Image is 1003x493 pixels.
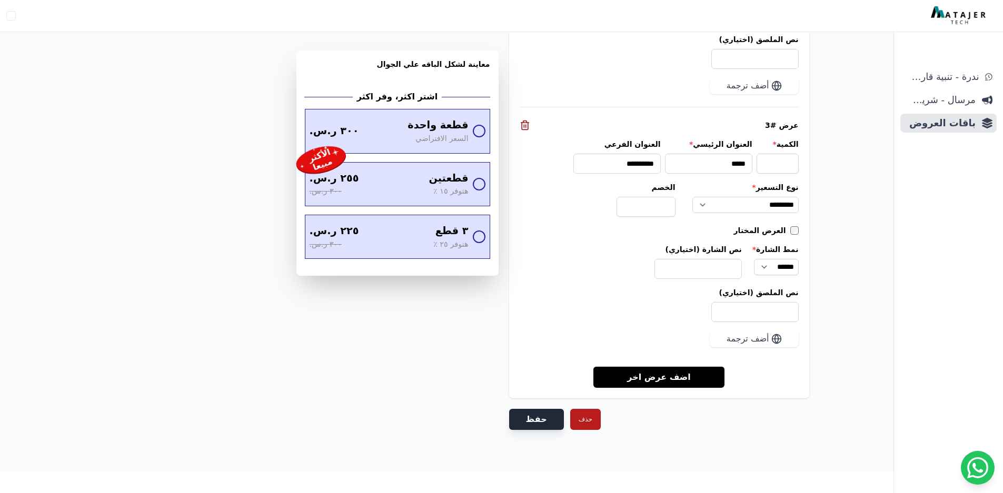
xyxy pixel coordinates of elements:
[617,182,676,193] label: الخصم
[757,139,799,149] label: الكمية
[433,239,469,250] span: هتوفر ٢٥ ٪
[310,124,359,139] span: ٣٠٠ ر.س.
[520,120,799,130] div: عرض #3
[310,224,359,239] span: ٢٢٥ ر.س.
[905,69,979,84] span: ندرة - تنبية قارب علي النفاذ
[905,93,976,107] span: مرسال - شريط دعاية
[520,287,799,298] label: نص الملصق (اختياري)
[408,118,468,133] span: قطعة واحدة
[710,330,799,347] button: أضف ترجمة
[654,244,742,255] label: نص الشارة (اختياري)
[520,34,799,45] label: نص الملصق (اختياري)
[593,366,724,388] a: اضف عرض اخر
[734,225,790,236] label: العرض المختار
[570,409,601,430] button: حذف
[357,90,438,103] h2: اشتر اكثر، وفر اكثر
[435,224,469,239] span: ٣ قطع
[727,333,769,345] span: أضف ترجمة
[433,186,469,197] span: هتوفر ١٥ ٪
[727,79,769,92] span: أضف ترجمة
[310,171,359,186] span: ٢٥٥ ر.س.
[905,116,976,130] span: باقات العروض
[665,139,752,149] label: العنوان الرئيسي
[931,6,988,25] img: MatajerTech Logo
[310,239,342,250] span: ٣٠٠ ر.س.
[692,182,799,193] label: نوع التسعير
[509,409,564,430] button: حفظ
[305,147,336,174] div: الأكثر مبيعا
[310,186,342,197] span: ٣٠٠ ر.س.
[752,244,799,255] label: نمط الشارة
[415,133,468,145] span: السعر الافتراضي
[710,77,799,94] button: أضف ترجمة
[305,59,490,82] h3: معاينة لشكل الباقه علي الجوال
[573,139,661,149] label: العنوان الفرعي
[429,171,468,186] span: قطعتين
